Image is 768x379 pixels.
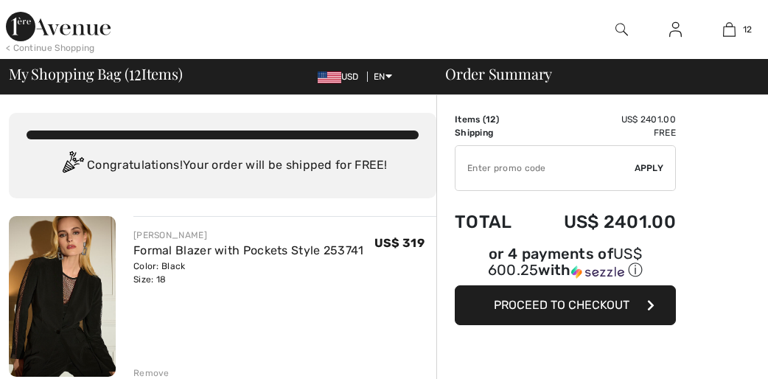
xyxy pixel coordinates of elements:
[318,72,341,83] img: US Dollar
[455,285,676,325] button: Proceed to Checkout
[571,265,624,279] img: Sezzle
[657,21,694,39] a: Sign In
[674,335,753,372] iframe: Opens a widget where you can find more information
[494,298,629,312] span: Proceed to Checkout
[6,41,95,55] div: < Continue Shopping
[455,247,676,280] div: or 4 payments of with
[743,23,753,36] span: 12
[374,72,392,82] span: EN
[529,126,676,139] td: Free
[529,113,676,126] td: US$ 2401.00
[486,114,496,125] span: 12
[27,151,419,181] div: Congratulations! Your order will be shipped for FREE!
[455,113,529,126] td: Items ( )
[57,151,87,181] img: Congratulation2.svg
[133,229,364,242] div: [PERSON_NAME]
[9,66,183,81] span: My Shopping Bag ( Items)
[615,21,628,38] img: search the website
[6,12,111,41] img: 1ère Avenue
[455,197,529,247] td: Total
[318,72,365,82] span: USD
[455,247,676,285] div: or 4 payments ofUS$ 600.25withSezzle Click to learn more about Sezzle
[723,21,736,38] img: My Bag
[703,21,755,38] a: 12
[669,21,682,38] img: My Info
[9,216,116,377] img: Formal Blazer with Pockets Style 253741
[529,197,676,247] td: US$ 2401.00
[427,66,759,81] div: Order Summary
[455,146,635,190] input: Promo code
[133,260,364,286] div: Color: Black Size: 18
[129,63,142,82] span: 12
[374,236,425,250] span: US$ 319
[488,245,642,279] span: US$ 600.25
[133,243,364,257] a: Formal Blazer with Pockets Style 253741
[635,161,664,175] span: Apply
[455,126,529,139] td: Shipping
